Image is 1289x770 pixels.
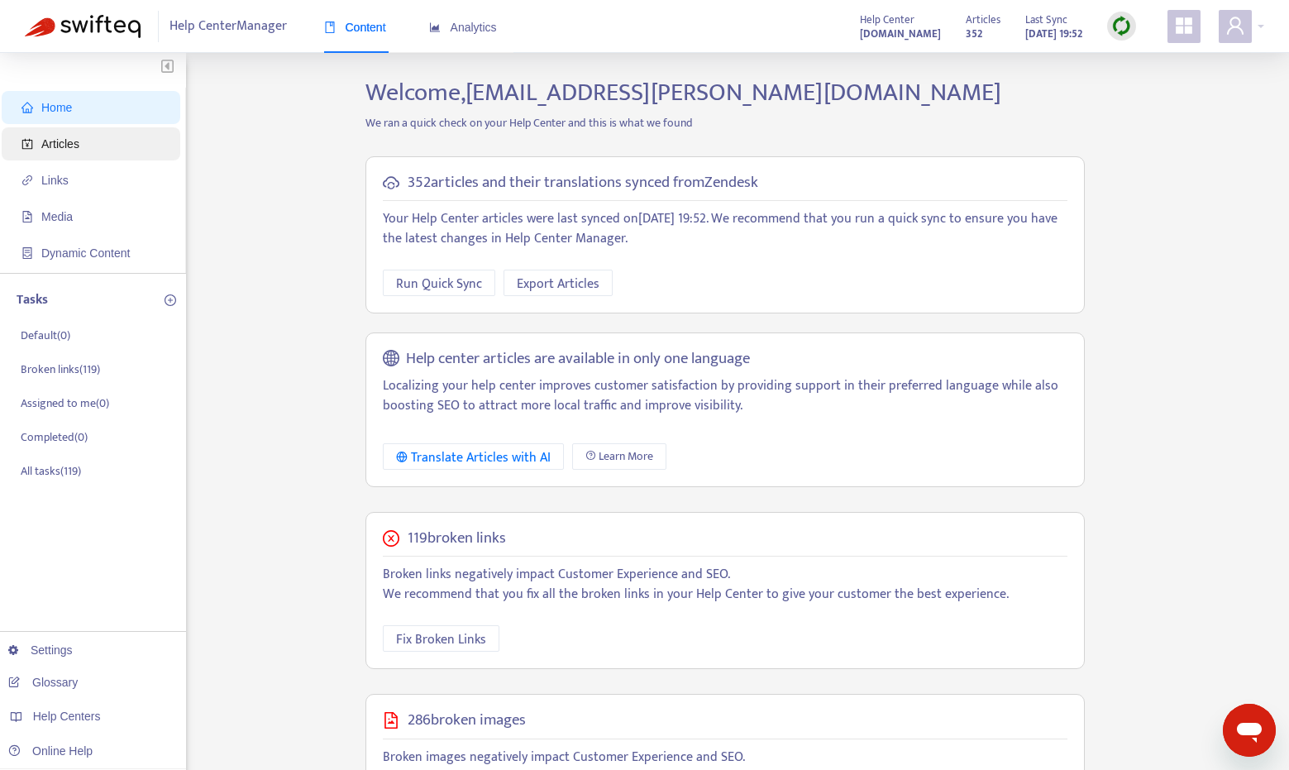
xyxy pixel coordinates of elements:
[21,138,33,150] span: account-book
[1225,16,1245,36] span: user
[21,211,33,222] span: file-image
[353,114,1097,132] p: We ran a quick check on your Help Center and this is what we found
[17,290,48,310] p: Tasks
[21,247,33,259] span: container
[966,25,982,43] strong: 352
[860,11,914,29] span: Help Center
[8,676,78,689] a: Glossary
[21,361,100,378] p: Broken links ( 119 )
[396,447,551,468] div: Translate Articles with AI
[41,246,130,260] span: Dynamic Content
[21,175,33,186] span: link
[860,25,941,43] strong: [DOMAIN_NAME]
[21,327,70,344] p: Default ( 0 )
[1174,16,1194,36] span: appstore
[365,72,1001,113] span: Welcome, [EMAIL_ADDRESS][PERSON_NAME][DOMAIN_NAME]
[383,270,495,296] button: Run Quick Sync
[396,274,482,294] span: Run Quick Sync
[396,629,486,650] span: Fix Broken Links
[1111,16,1132,36] img: sync.dc5367851b00ba804db3.png
[383,209,1067,249] p: Your Help Center articles were last synced on [DATE] 19:52 . We recommend that you run a quick sy...
[25,15,141,38] img: Swifteq
[408,174,758,193] h5: 352 articles and their translations synced from Zendesk
[21,428,88,446] p: Completed ( 0 )
[165,294,176,306] span: plus-circle
[406,350,750,369] h5: Help center articles are available in only one language
[383,530,399,547] span: close-circle
[599,447,653,466] span: Learn More
[517,274,599,294] span: Export Articles
[41,174,69,187] span: Links
[429,22,441,33] span: area-chart
[8,643,73,657] a: Settings
[383,712,399,729] span: file-image
[572,443,666,470] a: Learn More
[21,102,33,113] span: home
[1025,25,1082,43] strong: [DATE] 19:52
[41,137,79,151] span: Articles
[41,210,73,223] span: Media
[41,101,72,114] span: Home
[383,565,1067,605] p: Broken links negatively impact Customer Experience and SEO. We recommend that you fix all the bro...
[1025,11,1067,29] span: Last Sync
[860,24,941,43] a: [DOMAIN_NAME]
[21,395,109,412] p: Assigned to me ( 0 )
[383,625,499,652] button: Fix Broken Links
[8,744,93,758] a: Online Help
[408,711,526,730] h5: 286 broken images
[383,175,399,191] span: cloud-sync
[429,21,497,34] span: Analytics
[408,529,506,548] h5: 119 broken links
[504,270,613,296] button: Export Articles
[324,21,386,34] span: Content
[169,11,287,42] span: Help Center Manager
[21,462,81,480] p: All tasks ( 119 )
[1223,704,1276,757] iframe: Button to launch messaging window
[383,350,399,369] span: global
[383,443,564,470] button: Translate Articles with AI
[966,11,1000,29] span: Articles
[33,710,101,723] span: Help Centers
[383,376,1067,416] p: Localizing your help center improves customer satisfaction by providing support in their preferre...
[324,22,336,33] span: book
